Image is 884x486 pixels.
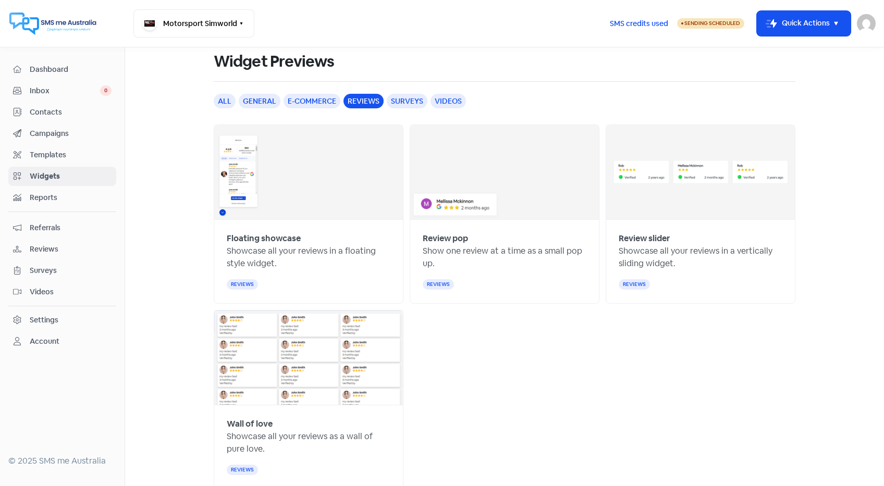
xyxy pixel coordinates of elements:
[227,418,273,429] b: Wall of love
[284,94,340,108] div: e-commerce
[8,60,116,79] a: Dashboard
[30,222,112,233] span: Referrals
[30,336,59,347] div: Account
[8,332,116,351] a: Account
[431,94,466,108] div: videos
[8,81,116,101] a: Inbox 0
[619,233,670,244] b: Review slider
[8,188,116,207] a: Reports
[227,430,390,455] p: Showcase all your reviews as a wall of pure love.
[423,279,454,290] div: reviews
[30,107,112,118] span: Contacts
[619,279,650,290] div: reviews
[387,94,427,108] div: surveys
[8,310,116,330] a: Settings
[8,145,116,165] a: Templates
[423,233,468,244] b: Review pop
[30,85,100,96] span: Inbox
[30,192,112,203] span: Reports
[8,103,116,122] a: Contacts
[30,265,112,276] span: Surveys
[227,465,258,475] div: reviews
[227,233,301,244] b: Floating showcase
[343,94,384,108] div: reviews
[214,94,236,108] div: all
[30,286,112,297] span: Videos
[8,455,116,467] div: © 2025 SMS me Australia
[100,85,112,96] span: 0
[30,149,112,160] span: Templates
[30,128,112,139] span: Campaigns
[8,261,116,280] a: Surveys
[214,45,335,78] h1: Widget Previews
[30,315,58,326] div: Settings
[30,171,112,182] span: Widgets
[133,9,254,38] button: Motorsport Simworld
[227,245,390,270] p: Showcase all your reviews in a floating style widget.
[857,14,876,33] img: User
[677,17,744,30] a: Sending Scheduled
[601,17,677,28] a: SMS credits used
[619,245,782,270] p: Showcase all your reviews in a vertically sliding widget.
[423,245,586,270] p: Show one review at a time as a small pop up.
[227,279,258,290] div: reviews
[30,64,112,75] span: Dashboard
[757,11,851,36] button: Quick Actions
[8,282,116,302] a: Videos
[610,18,668,29] span: SMS credits used
[684,20,740,27] span: Sending Scheduled
[239,94,280,108] div: general
[8,167,116,186] a: Widgets
[30,244,112,255] span: Reviews
[8,218,116,238] a: Referrals
[8,124,116,143] a: Campaigns
[8,240,116,259] a: Reviews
